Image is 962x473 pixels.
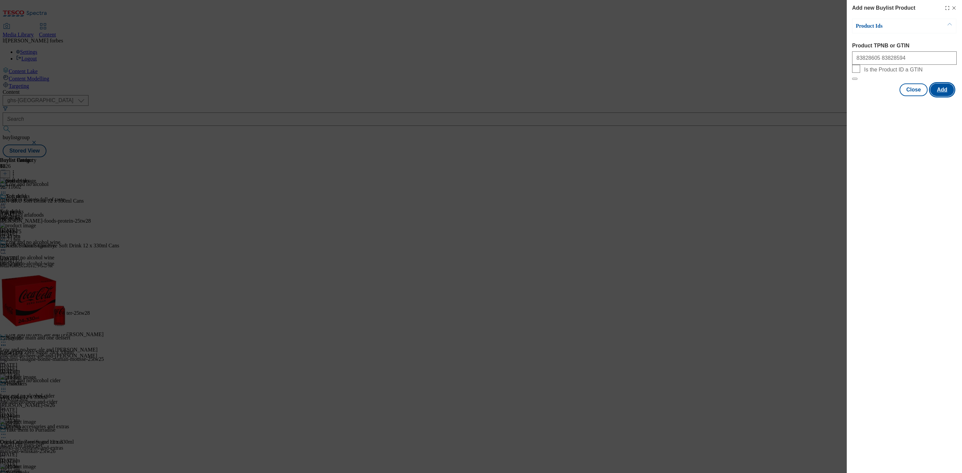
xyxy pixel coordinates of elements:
button: Close [900,83,928,96]
p: Product Ids [856,23,926,29]
button: Add [930,83,954,96]
span: Is the Product ID a GTIN [864,67,923,73]
label: Product TPNB or GTIN [852,43,957,49]
h4: Add new Buylist Product [852,4,915,12]
input: Enter 1 or 20 space separated Product TPNB or GTIN [852,51,957,65]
